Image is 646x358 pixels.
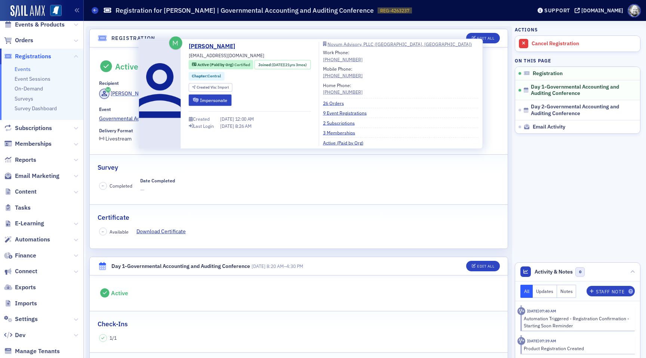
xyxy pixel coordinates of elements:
button: Edit All [466,261,500,271]
div: Edit All [477,36,494,40]
span: Email Marketing [15,172,59,180]
a: Event Sessions [15,75,50,82]
span: Settings [15,315,38,323]
a: Memberships [4,140,52,148]
a: [PERSON_NAME] [99,89,151,99]
a: Chapter:Central [192,73,221,79]
a: Governmental Accounting and Auditing Conference [99,115,499,123]
span: — [140,186,175,194]
div: [PERSON_NAME] [111,90,151,98]
div: Day 1-Governmental Accounting and Auditing Conference [111,262,250,270]
span: Available [110,228,129,235]
a: SailAMX [10,5,45,17]
div: Product Registration Created [524,345,630,352]
span: Orders [15,36,33,44]
span: Active (Paid by Org) [197,62,234,67]
div: Activity [517,307,525,315]
span: [DATE] [220,116,235,122]
a: [PHONE_NUMBER] [323,72,363,79]
a: [PHONE_NUMBER] [323,56,363,62]
span: Manage Tenants [15,347,60,355]
div: Cancel Registration [532,40,636,47]
a: Active (Paid by Org) [323,139,369,146]
span: Created Via : [197,84,218,89]
a: Finance [4,251,36,260]
h4: On this page [515,57,640,64]
h2: Certificate [98,213,129,222]
span: Day 1-Governmental Accounting and Auditing Conference [531,84,630,97]
a: Active (Paid by Org) Certified [192,62,250,68]
a: E-Learning [4,219,44,228]
a: Content [4,188,37,196]
a: Connect [4,267,37,275]
span: [EMAIL_ADDRESS][DOMAIN_NAME] [189,52,264,59]
a: Subscriptions [4,124,52,132]
button: Impersonate [189,94,232,106]
span: E-Learning [15,219,44,228]
div: Edit All [477,264,494,268]
a: Exports [4,283,36,291]
a: 26 Orders [323,100,350,107]
a: Events [15,66,31,72]
a: Tasks [4,204,31,212]
div: Work Phone: [323,49,363,63]
a: Imports [4,299,37,308]
span: Imports [15,299,37,308]
h2: Survey [98,163,118,172]
div: Livestream [105,137,132,141]
span: 12:00 AM [235,116,254,122]
a: Dev [4,331,25,339]
div: Chapter: [189,72,225,80]
span: 8:26 AM [235,123,252,129]
span: Certified [234,62,250,67]
button: Notes [557,285,576,298]
span: Completed [110,182,132,189]
div: Active [115,62,138,71]
div: [DOMAIN_NAME] [581,7,623,14]
button: [DOMAIN_NAME] [575,8,626,13]
a: Registrations [4,52,51,61]
a: Surveys [15,95,33,102]
span: Content [15,188,37,196]
a: On-Demand [15,85,43,92]
span: 0 [575,267,585,277]
span: – [102,183,104,188]
div: Created [193,117,210,121]
span: REG-4263237 [380,7,409,14]
a: Novum Advisory, PLLC ([GEOGRAPHIC_DATA], [GEOGRAPHIC_DATA]) [323,42,479,46]
div: (21yrs 3mos) [272,62,307,68]
div: Delivery Format [99,128,133,133]
span: Registrations [15,52,51,61]
span: 1 / 1 [110,334,117,341]
a: Download Certificate [136,228,191,235]
a: View Homepage [45,5,62,18]
div: Created Via: Import [189,83,233,92]
h4: Actions [515,26,538,33]
span: Reports [15,156,36,164]
a: Survey Dashboard [15,105,57,112]
a: Settings [4,315,38,323]
div: Staff Note [596,290,624,294]
span: Connect [15,267,37,275]
span: Joined : [258,62,273,68]
a: Automations [4,235,50,244]
span: [DATE] [272,62,284,67]
span: Registration [533,70,563,77]
a: [PERSON_NAME] [189,42,241,51]
time: 4:30 PM [286,263,303,269]
span: Memberships [15,140,52,148]
span: Day 2-Governmental Accounting and Auditing Conference [531,104,630,117]
a: [PHONE_NUMBER] [323,89,363,95]
div: Mobile Phone: [323,65,363,79]
img: SailAMX [50,5,62,16]
span: Events & Products [15,21,65,29]
h1: Registration for [PERSON_NAME] | Governmental Accounting and Auditing Conference [116,6,374,15]
div: Event [99,107,111,112]
button: Staff Note [587,286,635,296]
div: Last Login [193,124,214,128]
span: [DATE] [220,123,235,129]
span: – [102,229,104,234]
